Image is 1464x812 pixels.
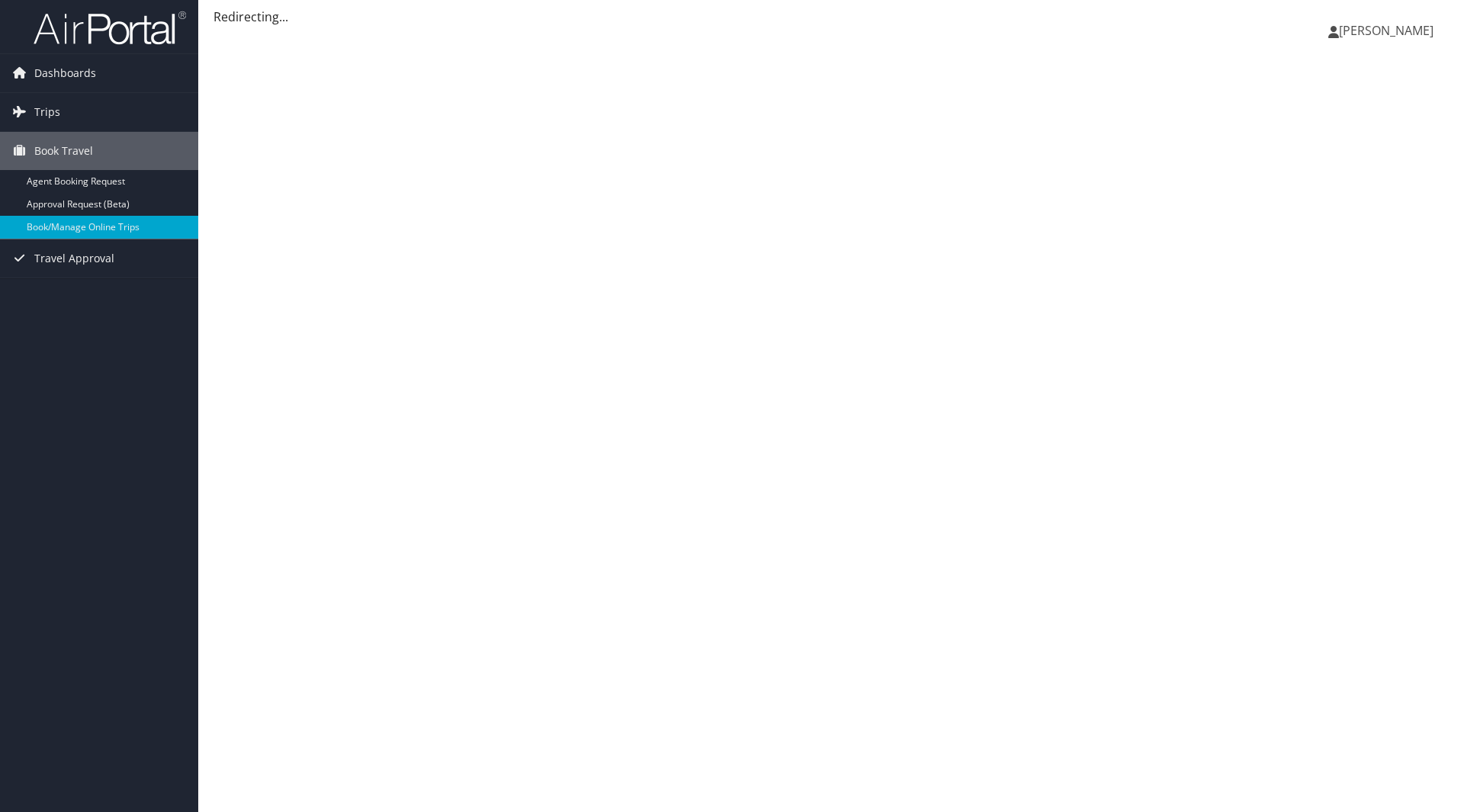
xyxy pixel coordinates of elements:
[213,8,1449,26] div: Redirecting...
[34,132,93,170] span: Book Travel
[34,239,114,278] span: Travel Approval
[34,93,60,131] span: Trips
[34,10,186,46] img: airportal-logo.png
[34,54,96,92] span: Dashboards
[1339,22,1433,39] span: [PERSON_NAME]
[1328,8,1449,53] a: [PERSON_NAME]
